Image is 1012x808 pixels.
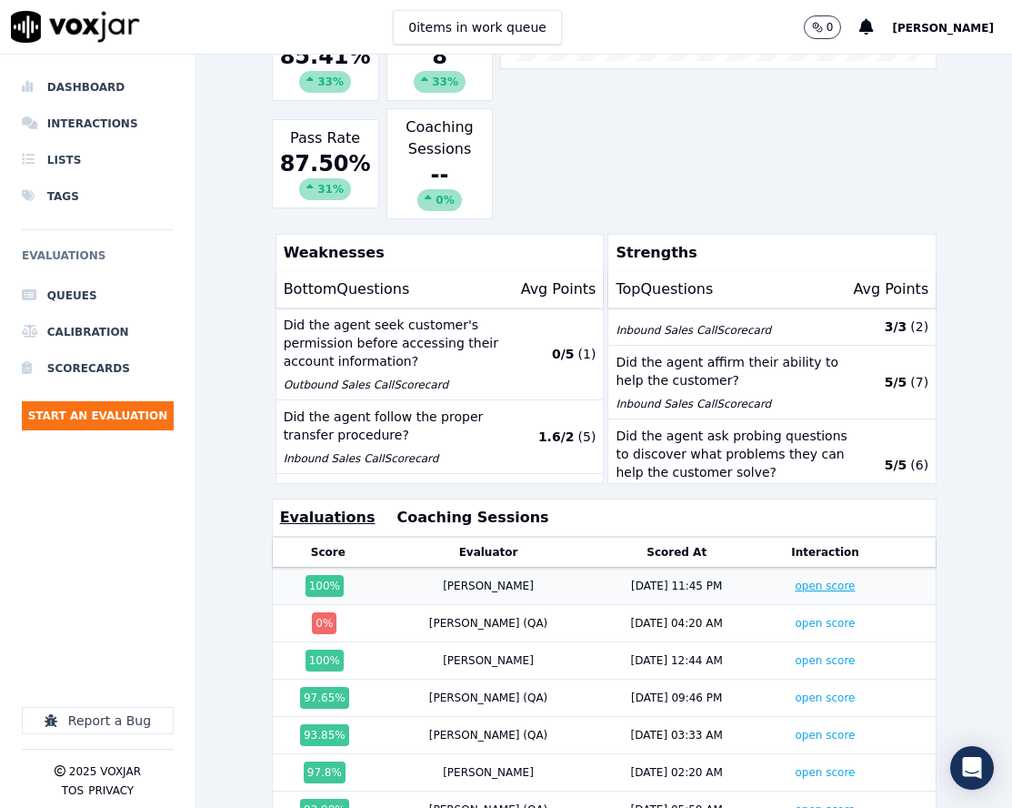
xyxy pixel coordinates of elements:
p: ( 6 ) [910,456,928,474]
div: [DATE] 03:33 AM [631,728,723,742]
p: 5 / 5 [885,456,907,474]
p: Weaknesses [276,235,596,271]
div: [DATE] 04:20 AM [631,616,723,631]
div: Open Intercom Messenger [950,746,994,790]
button: Score [311,545,346,560]
p: Outbound Sales Call Scorecard [284,378,518,392]
p: 2025 Voxjar [69,764,141,779]
button: 0 [804,15,860,39]
div: [PERSON_NAME] (QA) [429,616,548,631]
div: Pass Rate [272,119,379,208]
p: 0 / 5 [552,345,575,363]
div: 31 % [299,178,351,200]
p: Inbound Sales Call Scorecard [616,397,850,411]
a: open score [795,766,855,779]
p: ( 1 ) [578,345,596,363]
a: open score [795,729,855,742]
button: 0 [804,15,842,39]
p: 1.6 / 2 [538,428,575,446]
div: 93.85 % [300,724,349,746]
p: Top Questions [616,278,713,300]
span: [PERSON_NAME] [892,22,994,35]
p: 5 / 5 [885,373,907,391]
a: Dashboard [22,69,174,106]
p: Did the agent try to build rapport with the customer? [284,481,518,518]
button: Report a Bug [22,707,174,734]
button: Coaching Sessions [397,507,549,529]
div: 97.65 % [300,687,349,709]
div: 100 % [306,650,344,672]
a: Queues [22,278,174,314]
div: [DATE] 12:44 AM [631,653,723,668]
div: 97.8 % [304,762,346,783]
div: [PERSON_NAME] [443,765,534,780]
div: 33 % [299,71,351,93]
button: Inbound Sales CallScorecard 3/3 (2) [608,308,936,346]
button: Start an Evaluation [22,401,174,430]
div: [PERSON_NAME] (QA) [429,728,548,742]
a: Calibration [22,314,174,350]
p: ( 2 ) [910,318,928,336]
a: Interactions [22,106,174,142]
button: Evaluator [459,545,518,560]
div: [DATE] 02:20 AM [631,765,723,780]
p: Avg Points [853,278,928,300]
p: Avg Points [521,278,596,300]
button: Did the agent ask probing questions to discover what problems they can help the customer solve? I... [608,419,936,511]
div: -- [395,160,486,211]
button: Interaction [791,545,859,560]
p: Did the agent affirm their ability to help the customer? [616,353,850,389]
p: Did the agent ask probing questions to discover what problems they can help the customer solve? [616,427,850,481]
div: 8 [395,42,486,93]
p: Did the agent follow the proper transfer procedure? [284,408,518,444]
p: ( 7 ) [910,373,928,391]
div: Avg Score [272,12,379,101]
p: Inbound Sales Call Scorecard [284,451,518,466]
h6: Evaluations [22,245,174,278]
img: voxjar logo [11,11,140,43]
p: Strengths [608,235,928,271]
div: 0% [417,189,461,211]
a: open score [795,654,855,667]
div: [DATE] 11:45 PM [631,579,722,593]
p: ( 5 ) [578,428,596,446]
div: 33 % [414,71,466,93]
button: Did the agent seek customer's permission before accessing their account information? Outbound Sal... [276,308,604,400]
div: [PERSON_NAME] [443,579,534,593]
button: Did the agent affirm their ability to help the customer? Inbound Sales CallScorecard 5/5 (7) [608,346,936,419]
button: Scored At [646,545,706,560]
a: open score [795,580,855,592]
div: 100 % [306,575,344,597]
button: TOS [62,783,84,798]
p: Inbound Sales Call Scorecard [616,323,850,338]
div: Coaching Sessions [386,108,494,219]
div: 0 % [312,612,336,634]
p: Did the agent seek customer's permission before accessing their account information? [284,316,518,370]
div: [PERSON_NAME] [443,653,534,668]
p: 0 [827,20,834,35]
a: Tags [22,178,174,215]
a: open score [795,617,855,630]
button: Privacy [88,783,134,798]
a: open score [795,692,855,704]
button: [PERSON_NAME] [892,16,1012,38]
button: Did the agent try to build rapport with the customer? Inbound Sales CallScorecard 3.33/4 (6) [276,474,604,548]
button: Evaluations [280,507,376,529]
p: Bottom Questions [284,278,410,300]
div: Evaluations [386,12,494,101]
div: [PERSON_NAME] (QA) [429,691,548,705]
a: Scorecards [22,350,174,387]
button: Did the agent follow the proper transfer procedure? Inbound Sales CallScorecard 1.6/2 (5) [276,400,604,474]
a: Lists [22,142,174,178]
div: 85.41 % [280,42,371,93]
div: 87.50 % [280,149,371,200]
div: [DATE] 09:46 PM [631,691,722,705]
p: 3 / 3 [885,318,907,336]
